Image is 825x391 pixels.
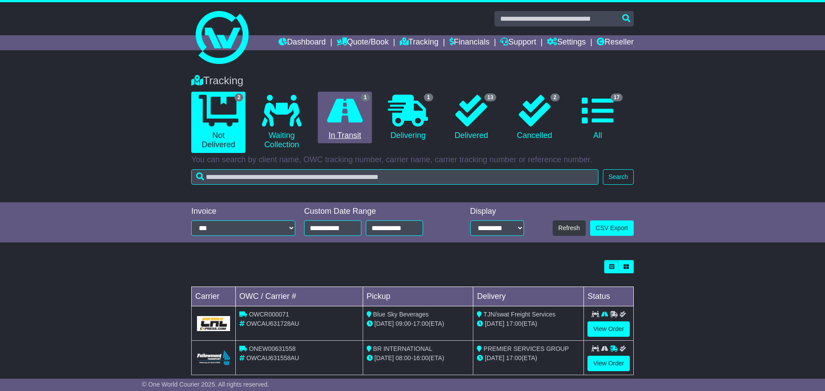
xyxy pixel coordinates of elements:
td: OWC / Carrier # [236,287,363,306]
span: 1 [424,93,433,101]
span: © One World Courier 2025. All rights reserved. [142,381,269,388]
a: CSV Export [590,220,634,236]
span: OWCAU631558AU [246,354,299,361]
a: View Order [587,321,630,337]
span: OWCAU631728AU [246,320,299,327]
div: - (ETA) [367,354,470,363]
div: Tracking [187,74,638,87]
td: Pickup [363,287,473,306]
a: 2 Not Delivered [191,92,245,153]
span: ONEW00631558 [249,345,296,352]
a: 17 All [571,92,625,144]
a: Quote/Book [337,35,389,50]
a: 2 Cancelled [507,92,561,144]
span: [DATE] [375,354,394,361]
span: PREMIER SERVICES GROUP [483,345,569,352]
span: 17:00 [413,320,428,327]
td: Carrier [192,287,236,306]
span: 2 [234,93,244,101]
a: View Order [587,356,630,371]
span: [DATE] [375,320,394,327]
img: GetCarrierServiceLogo [197,316,230,331]
span: BR INTERNATIONAL [373,345,432,352]
button: Search [603,169,634,185]
span: 1 [361,93,370,101]
span: 09:00 [396,320,411,327]
span: [DATE] [485,320,504,327]
a: 1 Delivering [381,92,435,144]
div: Invoice [191,207,295,216]
button: Refresh [553,220,586,236]
div: (ETA) [477,319,580,328]
span: 16:00 [413,354,428,361]
div: - (ETA) [367,319,470,328]
span: Blue Sky Beverages [373,311,429,318]
div: Custom Date Range [304,207,446,216]
a: Support [500,35,536,50]
span: 08:00 [396,354,411,361]
span: TJN/swat Freight Services [483,311,555,318]
span: OWCR000071 [249,311,289,318]
span: 13 [484,93,496,101]
p: You can search by client name, OWC tracking number, carrier name, carrier tracking number or refe... [191,155,634,165]
td: Status [584,287,634,306]
a: 1 In Transit [318,92,372,144]
a: Tracking [400,35,439,50]
a: Reseller [597,35,634,50]
div: (ETA) [477,354,580,363]
a: Settings [547,35,586,50]
a: Waiting Collection [254,92,308,153]
a: Financials [450,35,490,50]
td: Delivery [473,287,584,306]
div: Display [470,207,524,216]
a: 13 Delivered [444,92,498,144]
span: 17:00 [506,320,521,327]
span: [DATE] [485,354,504,361]
span: 17:00 [506,354,521,361]
a: Dashboard [279,35,326,50]
span: 2 [550,93,560,101]
img: Followmont_Transport.png [197,350,230,365]
span: 17 [611,93,623,101]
